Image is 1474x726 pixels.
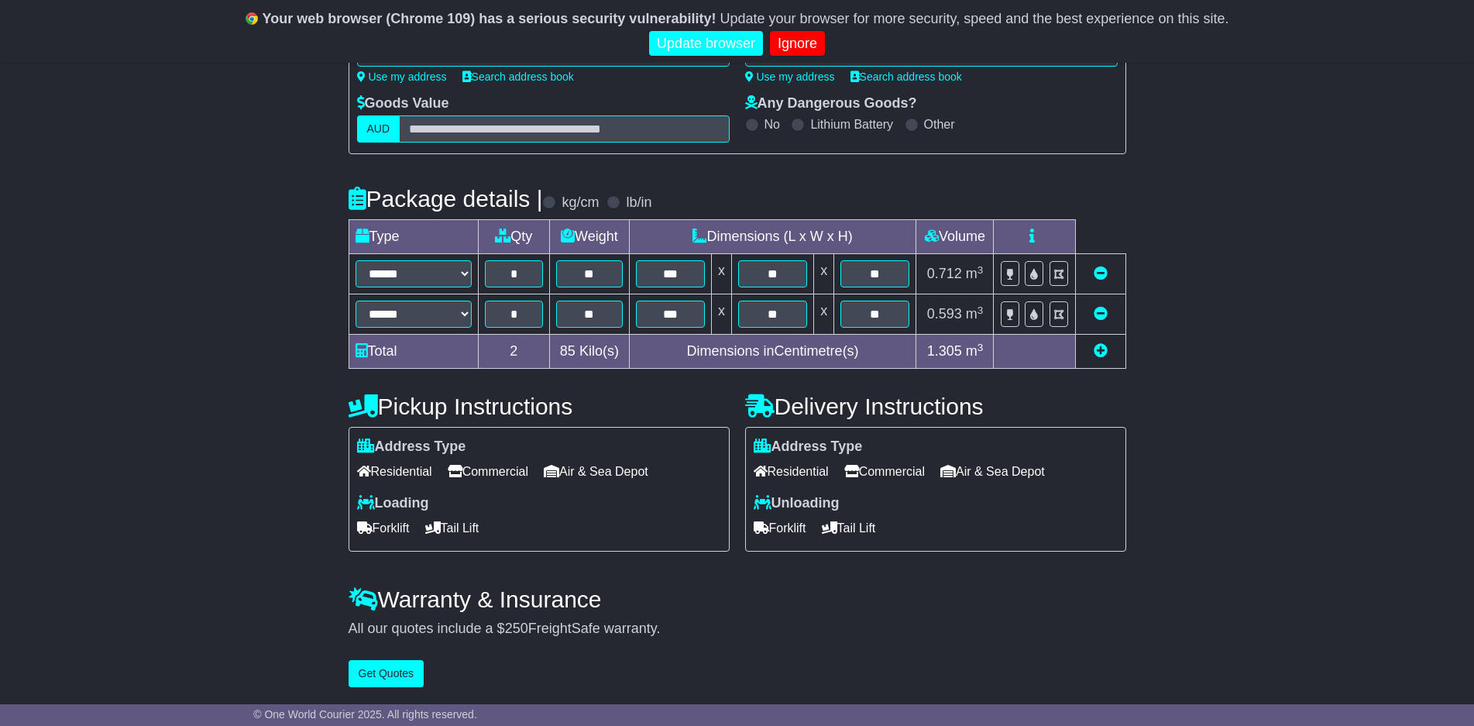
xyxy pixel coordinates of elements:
[253,708,477,721] span: © One World Courier 2025. All rights reserved.
[562,194,599,212] label: kg/cm
[754,439,863,456] label: Address Type
[814,254,834,294] td: x
[357,516,410,540] span: Forklift
[357,439,466,456] label: Address Type
[649,31,763,57] a: Update browser
[927,306,962,322] span: 0.593
[711,294,731,335] td: x
[357,95,449,112] label: Goods Value
[940,459,1045,483] span: Air & Sea Depot
[978,305,984,316] sup: 3
[754,516,806,540] span: Forklift
[349,335,478,369] td: Total
[978,264,984,276] sup: 3
[720,11,1228,26] span: Update your browser for more security, speed and the best experience on this site.
[844,459,925,483] span: Commercial
[626,194,651,212] label: lb/in
[924,117,955,132] label: Other
[927,266,962,281] span: 0.712
[711,254,731,294] td: x
[629,220,916,254] td: Dimensions (L x W x H)
[754,495,840,512] label: Unloading
[349,186,543,212] h4: Package details |
[349,587,1126,612] h4: Warranty & Insurance
[550,335,630,369] td: Kilo(s)
[754,459,829,483] span: Residential
[1094,343,1108,359] a: Add new item
[978,342,984,353] sup: 3
[462,71,574,83] a: Search address book
[263,11,716,26] b: Your web browser (Chrome 109) has a serious security vulnerability!
[349,394,730,419] h4: Pickup Instructions
[357,495,429,512] label: Loading
[425,516,479,540] span: Tail Lift
[814,294,834,335] td: x
[810,117,893,132] label: Lithium Battery
[357,459,432,483] span: Residential
[1094,306,1108,322] a: Remove this item
[544,459,648,483] span: Air & Sea Depot
[349,660,424,687] button: Get Quotes
[745,394,1126,419] h4: Delivery Instructions
[745,95,917,112] label: Any Dangerous Goods?
[822,516,876,540] span: Tail Lift
[927,343,962,359] span: 1.305
[550,220,630,254] td: Weight
[916,220,994,254] td: Volume
[505,621,528,636] span: 250
[1094,266,1108,281] a: Remove this item
[357,71,447,83] a: Use my address
[478,335,550,369] td: 2
[349,220,478,254] td: Type
[966,306,984,322] span: m
[448,459,528,483] span: Commercial
[966,266,984,281] span: m
[850,71,962,83] a: Search address book
[357,115,400,143] label: AUD
[349,621,1126,638] div: All our quotes include a $ FreightSafe warranty.
[745,71,835,83] a: Use my address
[764,117,780,132] label: No
[770,31,825,57] a: Ignore
[629,335,916,369] td: Dimensions in Centimetre(s)
[560,343,576,359] span: 85
[966,343,984,359] span: m
[478,220,550,254] td: Qty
